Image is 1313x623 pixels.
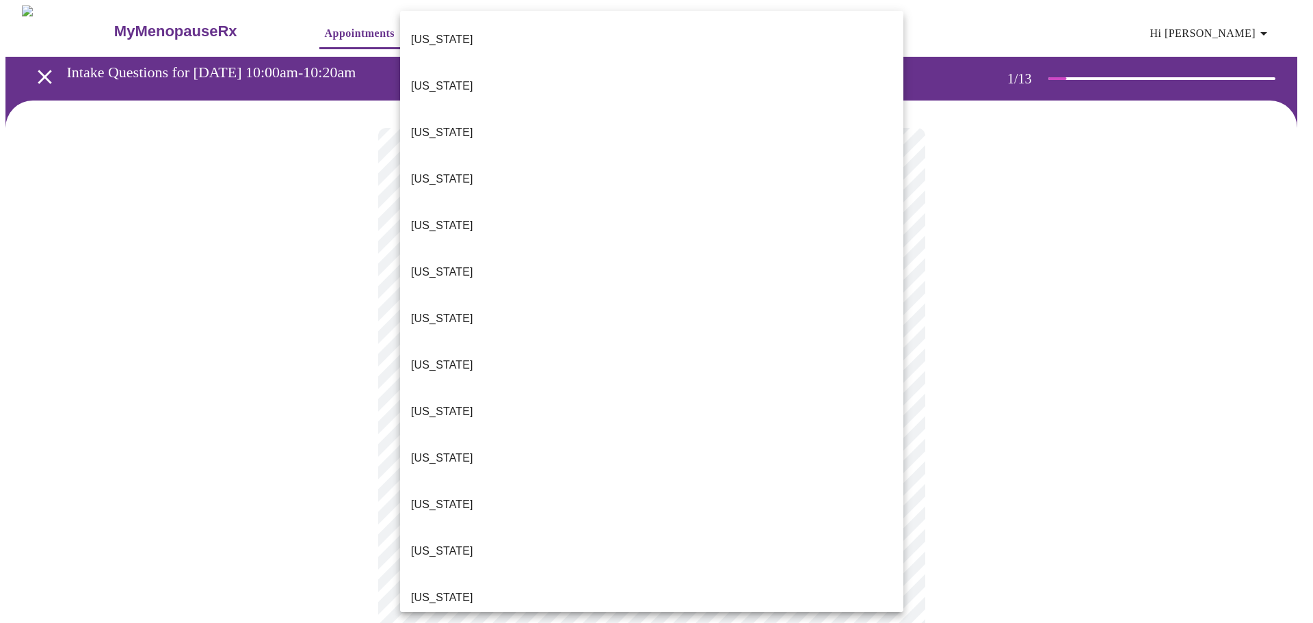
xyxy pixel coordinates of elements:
p: [US_STATE] [411,357,473,373]
p: [US_STATE] [411,217,473,234]
p: [US_STATE] [411,496,473,513]
p: [US_STATE] [411,543,473,559]
p: [US_STATE] [411,171,473,187]
p: [US_STATE] [411,78,473,94]
p: [US_STATE] [411,310,473,327]
p: [US_STATE] [411,450,473,466]
p: [US_STATE] [411,124,473,141]
p: [US_STATE] [411,31,473,48]
p: [US_STATE] [411,589,473,606]
p: [US_STATE] [411,264,473,280]
p: [US_STATE] [411,403,473,420]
